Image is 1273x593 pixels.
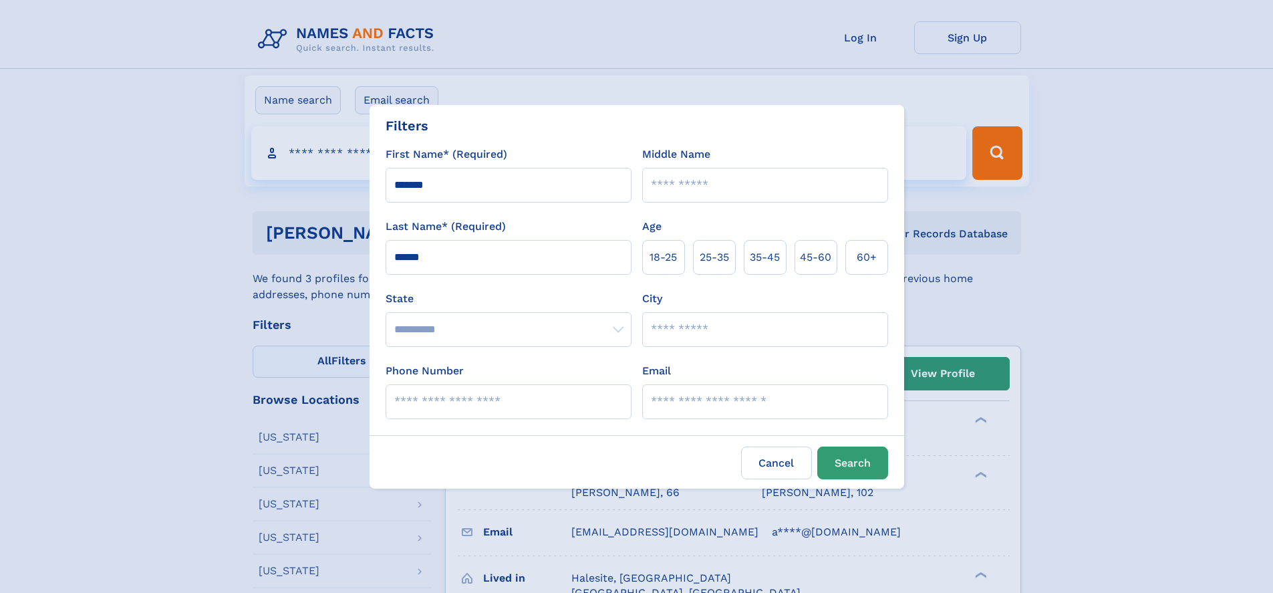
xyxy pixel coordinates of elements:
label: Phone Number [386,363,464,379]
button: Search [817,447,888,479]
span: 45‑60 [800,249,831,265]
label: City [642,291,662,307]
label: Age [642,219,662,235]
span: 60+ [857,249,877,265]
span: 25‑35 [700,249,729,265]
label: Last Name* (Required) [386,219,506,235]
label: Cancel [741,447,812,479]
span: 35‑45 [750,249,780,265]
label: First Name* (Required) [386,146,507,162]
label: State [386,291,631,307]
label: Email [642,363,671,379]
label: Middle Name [642,146,710,162]
div: Filters [386,116,428,136]
span: 18‑25 [650,249,677,265]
